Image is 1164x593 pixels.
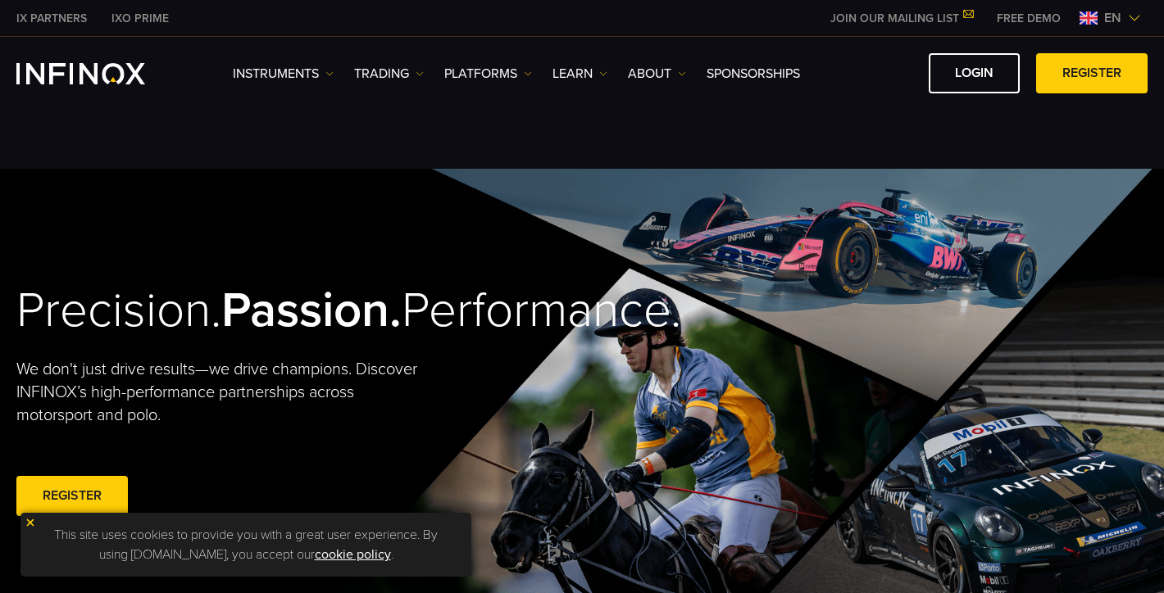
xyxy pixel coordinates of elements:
[707,64,800,84] a: SPONSORSHIPS
[4,10,99,27] a: INFINOX
[233,64,334,84] a: Instruments
[984,10,1073,27] a: INFINOX MENU
[315,546,391,563] a: cookie policy
[818,11,984,25] a: JOIN OUR MAILING LIST
[16,281,525,341] h2: Precision. Performance.
[25,517,36,528] img: yellow close icon
[628,64,686,84] a: ABOUT
[1036,53,1148,93] a: REGISTER
[16,476,128,516] a: REGISTER
[354,64,424,84] a: TRADING
[444,64,532,84] a: PLATFORMS
[16,358,424,427] p: We don't just drive results—we drive champions. Discover INFINOX’s high-performance partnerships ...
[221,281,402,340] strong: Passion.
[929,53,1020,93] a: LOGIN
[99,10,181,27] a: INFINOX
[16,63,184,84] a: INFINOX Logo
[29,521,463,568] p: This site uses cookies to provide you with a great user experience. By using [DOMAIN_NAME], you a...
[552,64,607,84] a: Learn
[1098,8,1128,28] span: en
